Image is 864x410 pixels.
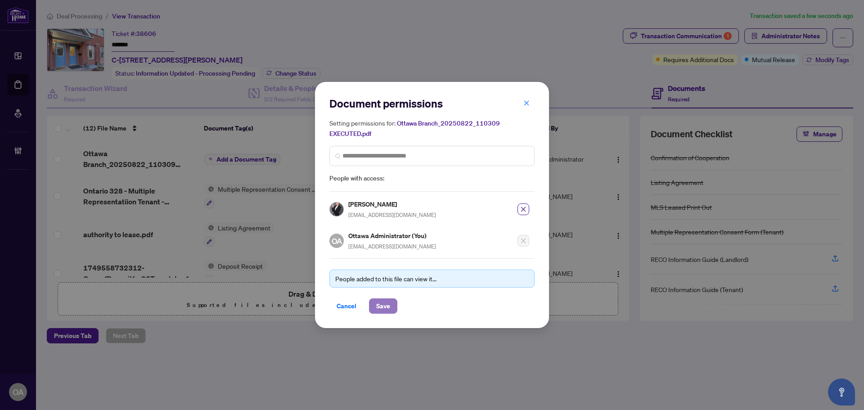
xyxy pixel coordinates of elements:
h2: Document permissions [329,96,535,111]
span: close [523,100,530,106]
span: People with access: [329,173,535,184]
span: close [520,206,526,212]
h5: Ottawa Administrator (You) [348,230,436,241]
div: People added to this file can view it... [335,274,529,284]
span: Cancel [337,299,356,313]
span: [EMAIL_ADDRESS][DOMAIN_NAME] [348,243,436,250]
button: Cancel [329,298,364,314]
span: Ottawa Branch_20250822_110309 EXECUTED.pdf [329,119,500,138]
h5: Setting permissions for: [329,118,535,139]
img: Profile Icon [330,203,343,216]
span: OA [331,234,342,247]
span: Save [376,299,390,313]
span: [EMAIL_ADDRESS][DOMAIN_NAME] [348,212,436,218]
button: Save [369,298,397,314]
h5: [PERSON_NAME] [348,199,436,209]
img: search_icon [335,153,341,159]
button: Open asap [828,378,855,405]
